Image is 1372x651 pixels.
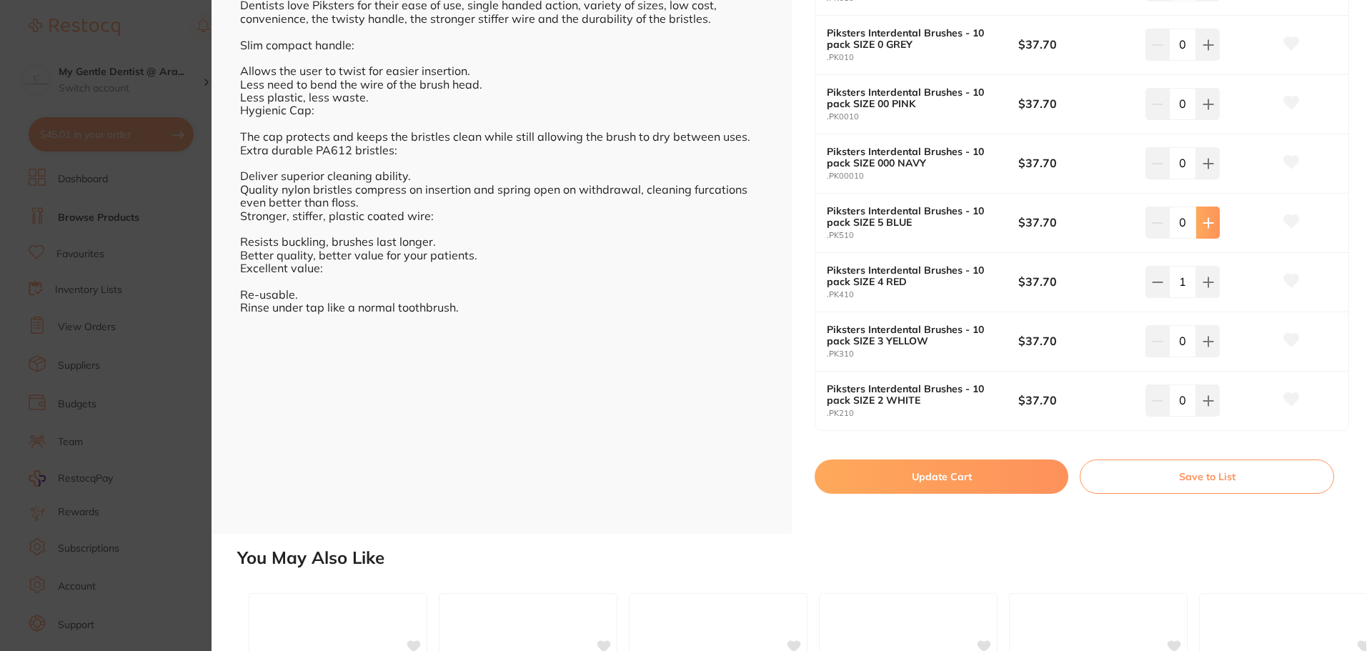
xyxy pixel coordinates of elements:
button: Update Cart [815,459,1068,494]
small: .PK310 [827,349,1018,359]
b: Piksters Interdental Brushes - 10 pack SIZE 00 PINK [827,86,999,109]
b: $37.70 [1018,96,1133,111]
small: .PK210 [827,409,1018,418]
small: .PK00010 [827,172,1018,181]
b: $37.70 [1018,36,1133,52]
b: $37.70 [1018,333,1133,349]
small: .PK410 [827,290,1018,299]
b: $37.70 [1018,274,1133,289]
b: $37.70 [1018,155,1133,171]
b: $37.70 [1018,214,1133,230]
b: Piksters Interdental Brushes - 10 pack SIZE 000 NAVY [827,146,999,169]
b: Piksters Interdental Brushes - 10 pack SIZE 4 RED [827,264,999,287]
small: .PK510 [827,231,1018,240]
button: Save to List [1080,459,1334,494]
small: .PK0010 [827,112,1018,121]
b: $37.70 [1018,392,1133,408]
h2: You May Also Like [237,548,1366,568]
b: Piksters Interdental Brushes - 10 pack SIZE 3 YELLOW [827,324,999,347]
small: .PK010 [827,53,1018,62]
b: Piksters Interdental Brushes - 10 pack SIZE 5 BLUE [827,205,999,228]
b: Piksters Interdental Brushes - 10 pack SIZE 2 WHITE [827,383,999,406]
b: Piksters Interdental Brushes - 10 pack SIZE 0 GREY [827,27,999,50]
